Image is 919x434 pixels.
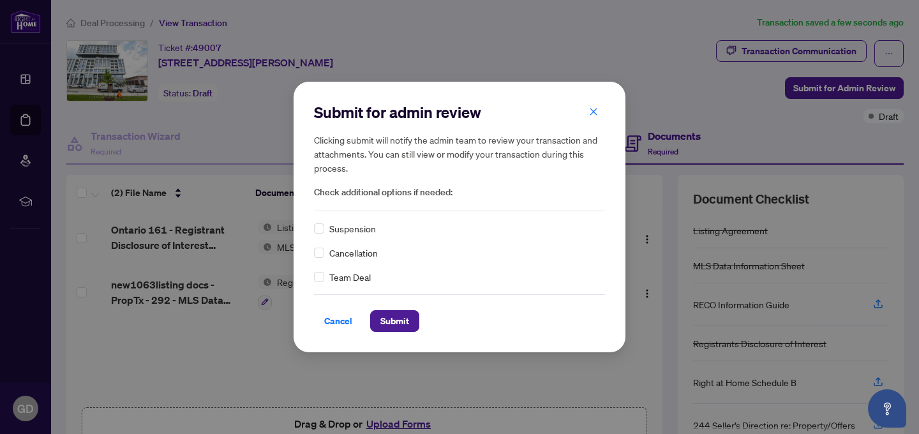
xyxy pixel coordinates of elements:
button: Cancel [314,310,362,332]
span: Cancel [324,311,352,331]
button: Open asap [868,389,906,428]
span: Check additional options if needed: [314,185,605,200]
span: close [589,107,598,116]
button: Submit [370,310,419,332]
h2: Submit for admin review [314,102,605,123]
h5: Clicking submit will notify the admin team to review your transaction and attachments. You can st... [314,133,605,175]
span: Submit [380,311,409,331]
span: Team Deal [329,270,371,284]
span: Cancellation [329,246,378,260]
span: Suspension [329,221,376,236]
